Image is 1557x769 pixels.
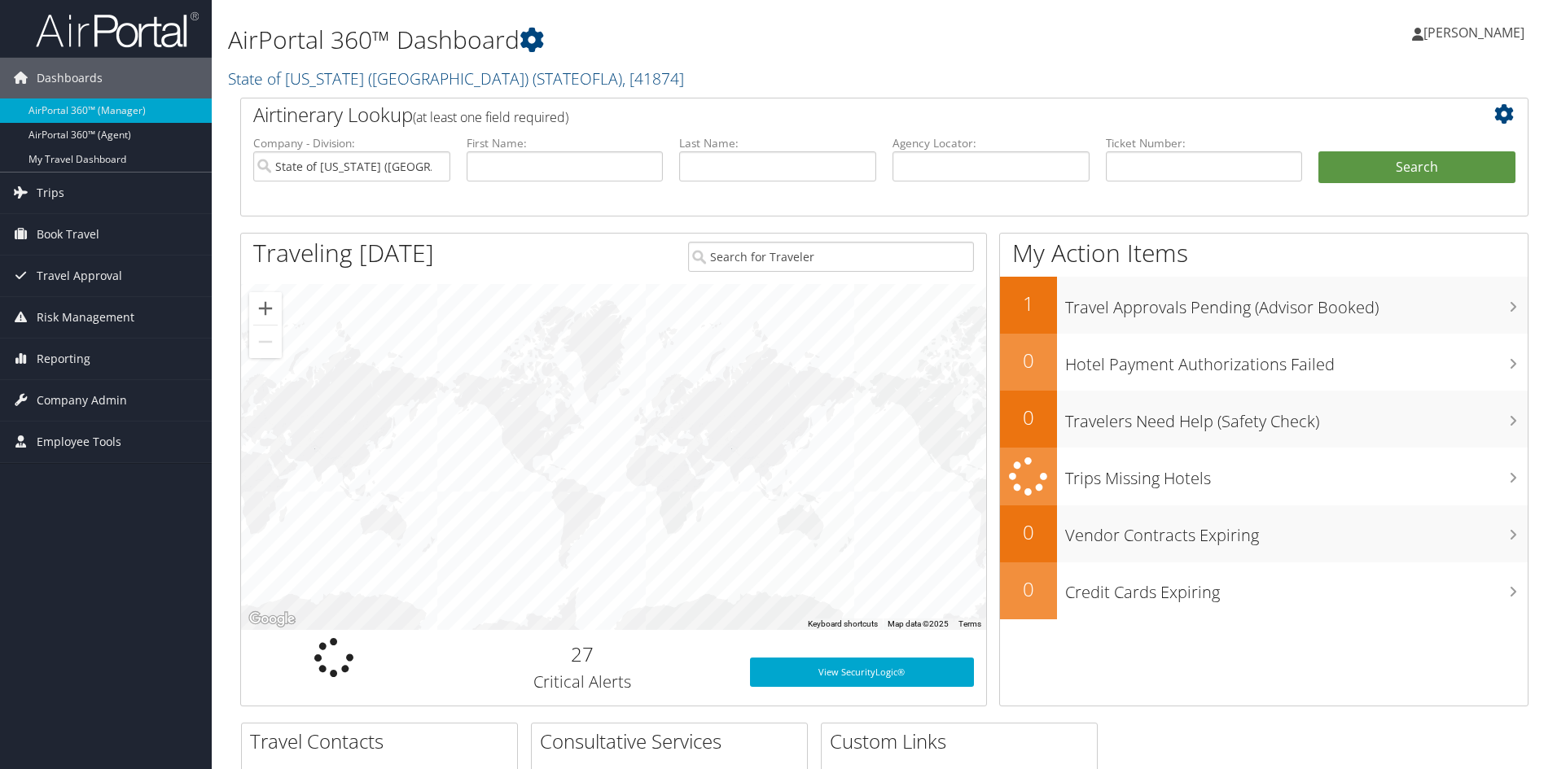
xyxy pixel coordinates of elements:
label: Agency Locator: [893,135,1090,151]
h3: Critical Alerts [440,671,726,693]
span: Book Travel [37,214,99,255]
a: [PERSON_NAME] [1412,8,1541,57]
span: Dashboards [37,58,103,98]
h2: 0 [1000,518,1057,546]
a: Terms (opens in new tab) [958,619,981,628]
a: 0Vendor Contracts Expiring [1000,505,1528,562]
h2: 0 [1000,404,1057,431]
h2: Airtinerary Lookup [253,101,1408,129]
h3: Travelers Need Help (Safety Check) [1065,402,1528,433]
h2: 27 [440,640,726,668]
label: First Name: [467,135,664,151]
a: View SecurityLogic® [750,658,974,687]
h2: Travel Contacts [250,727,517,755]
h1: My Action Items [1000,236,1528,270]
button: Zoom in [249,292,282,325]
span: (at least one field required) [413,108,568,126]
h1: AirPortal 360™ Dashboard [228,23,1103,57]
img: airportal-logo.png [36,11,199,49]
a: 0Credit Cards Expiring [1000,562,1528,619]
span: Risk Management [37,297,134,338]
h2: 0 [1000,347,1057,374]
a: 0Hotel Payment Authorizations Failed [1000,334,1528,391]
a: Trips Missing Hotels [1000,448,1528,505]
h2: 1 [1000,290,1057,317]
a: Open this area in Google Maps (opens a new window) [245,609,299,630]
span: Employee Tools [37,422,121,462]
span: [PERSON_NAME] [1423,24,1524,42]
span: ( STATEOFLA ) [533,68,622,90]
label: Last Name: [679,135,876,151]
h2: Custom Links [830,727,1097,755]
h2: 0 [1000,575,1057,603]
span: Trips [37,173,64,213]
span: , [ 41874 ] [622,68,684,90]
a: 1Travel Approvals Pending (Advisor Booked) [1000,277,1528,334]
span: Company Admin [37,380,127,421]
label: Ticket Number: [1106,135,1303,151]
h3: Travel Approvals Pending (Advisor Booked) [1065,288,1528,319]
a: 0Travelers Need Help (Safety Check) [1000,391,1528,448]
button: Search [1318,151,1515,184]
h3: Hotel Payment Authorizations Failed [1065,345,1528,376]
h3: Vendor Contracts Expiring [1065,516,1528,547]
label: Company - Division: [253,135,450,151]
a: State of [US_STATE] ([GEOGRAPHIC_DATA]) [228,68,684,90]
img: Google [245,609,299,630]
h2: Consultative Services [540,727,807,755]
button: Zoom out [249,326,282,358]
input: Search for Traveler [688,242,974,272]
span: Map data ©2025 [888,619,949,628]
button: Keyboard shortcuts [808,618,878,630]
h3: Credit Cards Expiring [1065,573,1528,604]
h3: Trips Missing Hotels [1065,459,1528,490]
span: Travel Approval [37,256,122,296]
h1: Traveling [DATE] [253,236,434,270]
span: Reporting [37,339,90,379]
